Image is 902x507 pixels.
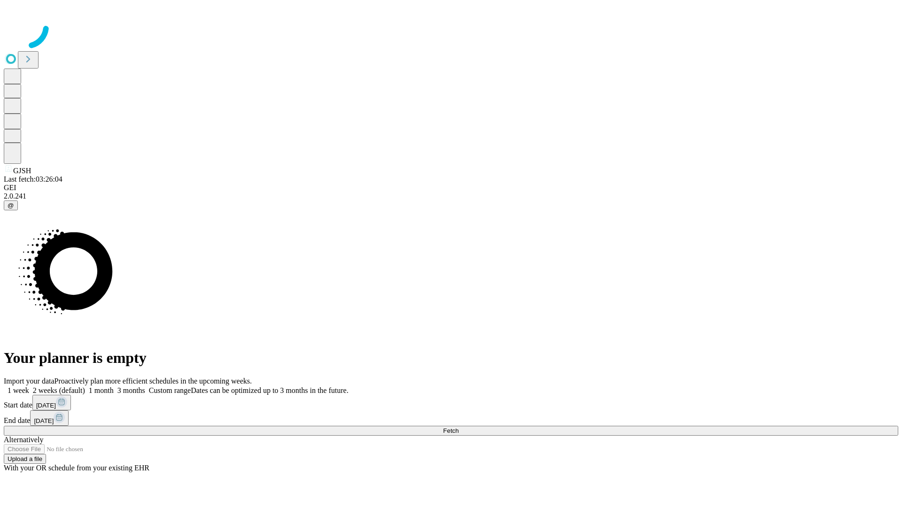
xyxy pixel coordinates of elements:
[4,184,898,192] div: GEI
[33,386,85,394] span: 2 weeks (default)
[443,427,459,434] span: Fetch
[4,200,18,210] button: @
[191,386,348,394] span: Dates can be optimized up to 3 months in the future.
[54,377,252,385] span: Proactively plan more efficient schedules in the upcoming weeks.
[4,395,898,410] div: Start date
[30,410,69,426] button: [DATE]
[4,464,149,472] span: With your OR schedule from your existing EHR
[4,175,62,183] span: Last fetch: 03:26:04
[4,454,46,464] button: Upload a file
[34,417,54,424] span: [DATE]
[117,386,145,394] span: 3 months
[4,426,898,436] button: Fetch
[4,349,898,367] h1: Your planner is empty
[36,402,56,409] span: [DATE]
[4,192,898,200] div: 2.0.241
[8,202,14,209] span: @
[89,386,114,394] span: 1 month
[8,386,29,394] span: 1 week
[4,410,898,426] div: End date
[13,167,31,175] span: GJSH
[4,377,54,385] span: Import your data
[32,395,71,410] button: [DATE]
[149,386,191,394] span: Custom range
[4,436,43,444] span: Alternatively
